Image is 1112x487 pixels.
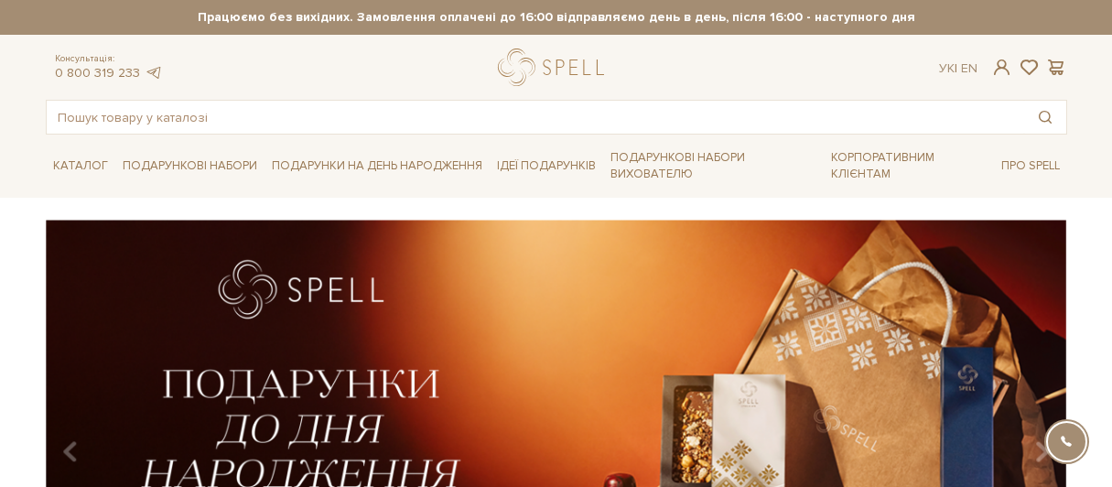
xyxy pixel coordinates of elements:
span: Консультація: [55,53,163,65]
a: telegram [145,65,163,81]
div: Ук [939,60,977,77]
a: Ідеї подарунків [490,152,603,180]
a: Корпоративним клієнтам [824,142,994,189]
a: Подарунки на День народження [265,152,490,180]
a: Про Spell [994,152,1067,180]
strong: Працюємо без вихідних. Замовлення оплачені до 16:00 відправляємо день в день, після 16:00 - насту... [46,9,1067,26]
input: Пошук товару у каталозі [47,101,1024,134]
a: Подарункові набори [115,152,265,180]
a: Каталог [46,152,115,180]
a: En [961,60,977,76]
span: | [955,60,957,76]
a: 0 800 319 233 [55,65,140,81]
a: Подарункові набори вихователю [603,142,824,189]
button: Пошук товару у каталозі [1024,101,1066,134]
